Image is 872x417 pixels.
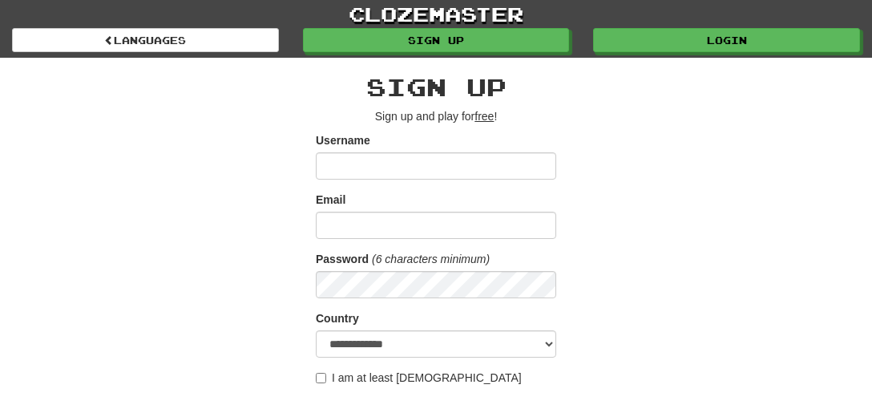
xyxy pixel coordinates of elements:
label: Email [316,192,345,208]
p: Sign up and play for ! [316,108,556,124]
label: I am at least [DEMOGRAPHIC_DATA] [316,370,522,386]
label: Password [316,251,369,267]
a: Languages [12,28,279,52]
label: Username [316,132,370,148]
h2: Sign up [316,74,556,100]
a: Sign up [303,28,570,52]
label: Country [316,310,359,326]
u: free [474,110,494,123]
input: I am at least [DEMOGRAPHIC_DATA] [316,373,326,383]
em: (6 characters minimum) [372,253,490,265]
a: Login [593,28,860,52]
